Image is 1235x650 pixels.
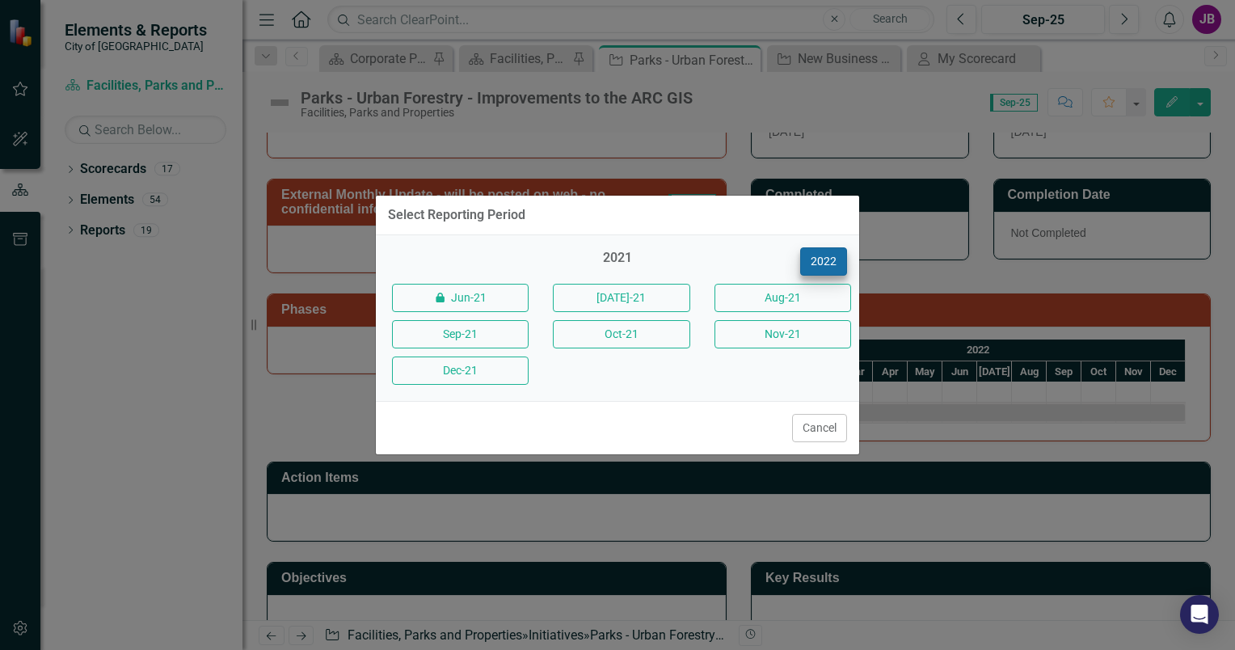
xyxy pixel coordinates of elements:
button: [DATE]-21 [553,284,689,312]
button: Aug-21 [714,284,851,312]
button: Jun-21 [392,284,529,312]
button: Sep-21 [392,320,529,348]
div: 2021 [549,249,685,276]
button: Oct-21 [553,320,689,348]
button: Dec-21 [392,357,529,385]
button: Nov-21 [714,320,851,348]
button: 2022 [800,247,847,276]
button: Cancel [792,414,847,442]
div: Select Reporting Period [388,208,525,222]
div: Open Intercom Messenger [1180,595,1219,634]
